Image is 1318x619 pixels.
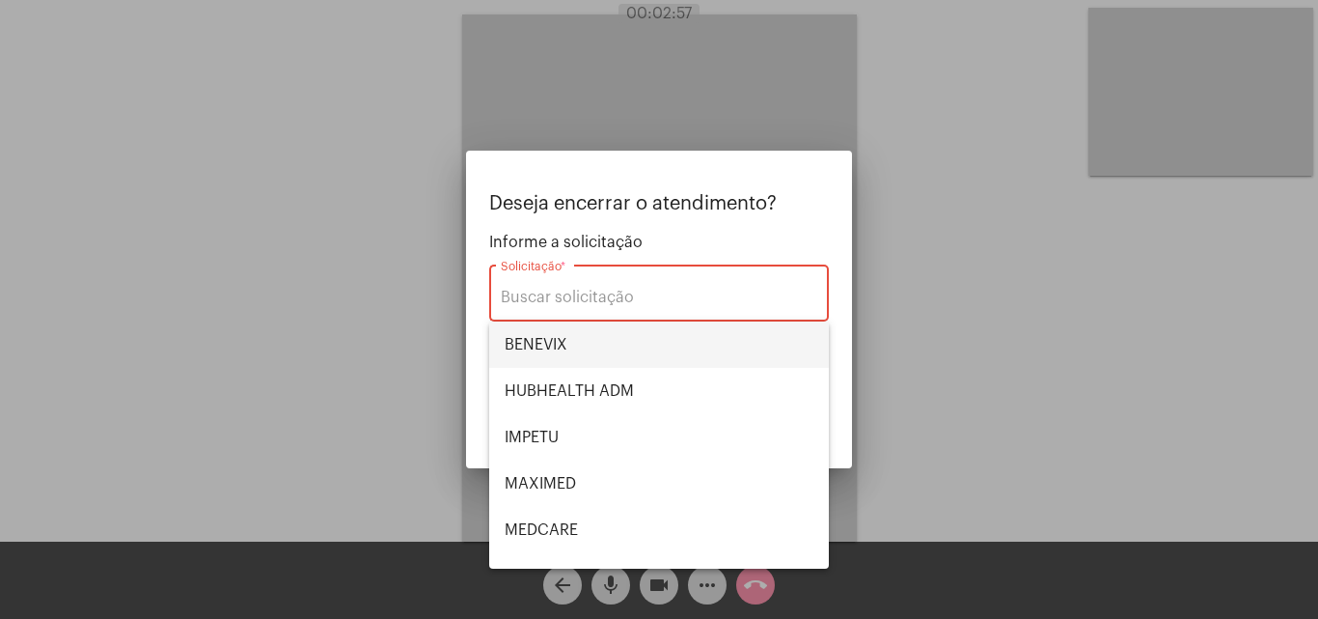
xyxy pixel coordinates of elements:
[505,368,813,414] span: HUBHEALTH ADM
[489,193,829,214] p: Deseja encerrar o atendimento?
[505,507,813,553] span: MEDCARE
[505,461,813,507] span: MAXIMED
[489,234,829,251] span: Informe a solicitação
[505,414,813,461] span: IMPETU
[505,322,813,368] span: BENEVIX
[505,553,813,600] span: POSITIVA
[501,289,817,306] input: Buscar solicitação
